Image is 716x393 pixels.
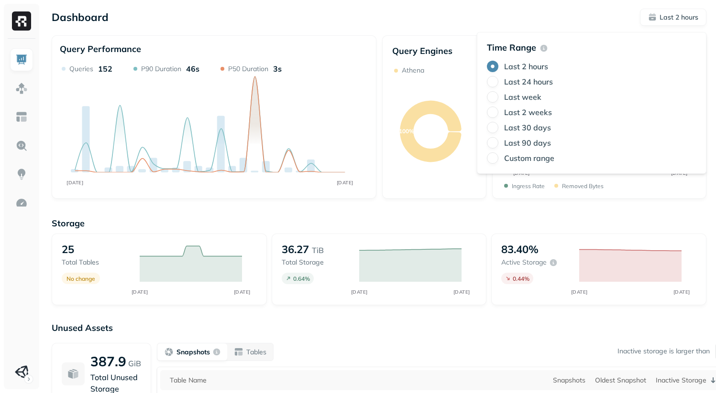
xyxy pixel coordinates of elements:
[15,197,28,209] img: Optimization
[282,258,350,267] p: Total storage
[501,258,547,267] p: Active storage
[402,66,424,75] p: Athena
[293,275,310,282] p: 0.64 %
[15,168,28,181] img: Insights
[673,289,690,295] tspan: [DATE]
[66,180,83,186] tspan: [DATE]
[617,347,710,356] p: Inactive storage is larger than
[62,243,74,256] p: 25
[186,64,199,74] p: 46s
[52,218,706,229] p: Storage
[15,53,28,66] img: Dashboard
[513,275,529,282] p: 0.44 %
[98,64,112,74] p: 152
[640,9,706,26] button: Last 2 hours
[504,62,548,71] label: Last 2 hours
[553,376,585,385] div: Snapshots
[52,322,706,333] p: Unused Assets
[282,243,309,256] p: 36.27
[512,182,545,190] p: Ingress Rate
[337,180,353,186] tspan: [DATE]
[233,289,250,295] tspan: [DATE]
[131,289,148,295] tspan: [DATE]
[246,348,266,357] p: Tables
[141,64,181,74] p: P90 Duration
[392,45,476,56] p: Query Engines
[504,92,541,102] label: Last week
[273,64,282,74] p: 3s
[170,376,543,385] div: Table Name
[504,107,552,117] label: Last 2 weeks
[504,77,553,86] label: Last 24 hours
[660,13,698,22] p: Last 2 hours
[504,123,551,132] label: Last 30 days
[453,289,470,295] tspan: [DATE]
[501,243,539,256] p: 83.40%
[595,376,646,385] div: Oldest Snapshot
[52,11,109,24] p: Dashboard
[15,365,28,379] img: Unity
[15,111,28,123] img: Asset Explorer
[513,170,529,176] tspan: [DATE]
[60,43,141,54] p: Query Performance
[69,64,93,74] p: Queries
[228,64,268,74] p: P50 Duration
[504,153,554,163] label: Custom range
[128,358,141,369] p: GiB
[571,289,588,295] tspan: [DATE]
[15,82,28,95] img: Assets
[399,127,414,135] text: 100%
[66,275,95,282] p: No change
[487,42,536,53] p: Time Range
[312,244,324,256] p: TiB
[504,138,551,148] label: Last 90 days
[176,348,210,357] p: Snapshots
[90,353,126,370] p: 387.9
[656,376,706,385] p: Inactive Storage
[62,258,130,267] p: Total tables
[12,11,31,31] img: Ryft
[351,289,368,295] tspan: [DATE]
[562,182,604,190] p: Removed bytes
[671,170,687,176] tspan: [DATE]
[15,139,28,152] img: Query Explorer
